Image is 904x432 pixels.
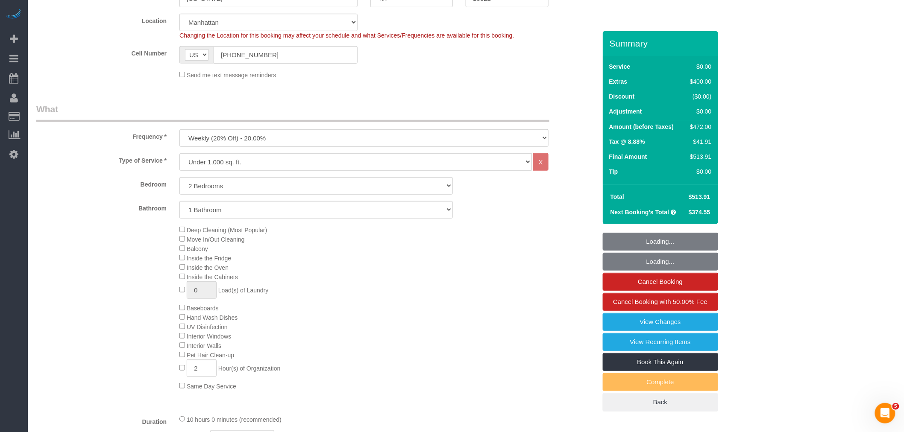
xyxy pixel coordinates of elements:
[30,201,173,213] label: Bathroom
[187,333,231,340] span: Interior Windows
[187,314,238,321] span: Hand Wash Dishes
[187,383,236,390] span: Same Day Service
[187,227,267,234] span: Deep Cleaning (Most Popular)
[30,153,173,165] label: Type of Service *
[187,416,282,423] span: 10 hours 0 minutes (recommended)
[30,14,173,25] label: Location
[187,236,244,243] span: Move In/Out Cleaning
[187,264,229,271] span: Inside the Oven
[689,193,710,200] span: $513.91
[214,46,358,64] input: Cell Number
[609,152,647,161] label: Final Amount
[687,167,711,176] div: $0.00
[603,333,718,351] a: View Recurring Items
[30,46,173,58] label: Cell Number
[187,274,238,280] span: Inside the Cabinets
[610,38,714,48] h3: Summary
[687,62,711,71] div: $0.00
[610,193,624,200] strong: Total
[218,287,269,294] span: Load(s) of Laundry
[609,92,635,101] label: Discount
[609,77,628,86] label: Extras
[218,365,281,372] span: Hour(s) of Organization
[187,245,208,252] span: Balcony
[875,403,895,423] iframe: Intercom live chat
[610,209,669,216] strong: Next Booking's Total
[603,393,718,411] a: Back
[30,177,173,189] label: Bedroom
[36,103,549,122] legend: What
[609,123,674,131] label: Amount (before Taxes)
[30,414,173,426] label: Duration
[187,342,221,349] span: Interior Walls
[603,353,718,371] a: Book This Again
[687,107,711,116] div: $0.00
[603,293,718,311] a: Cancel Booking with 50.00% Fee
[687,152,711,161] div: $513.91
[609,107,642,116] label: Adjustment
[892,403,899,410] span: 5
[603,273,718,291] a: Cancel Booking
[689,209,710,216] span: $374.55
[609,137,645,146] label: Tax @ 8.88%
[603,313,718,331] a: View Changes
[687,77,711,86] div: $400.00
[187,72,276,79] span: Send me text message reminders
[187,305,219,312] span: Baseboards
[687,137,711,146] div: $41.91
[613,298,707,305] span: Cancel Booking with 50.00% Fee
[5,9,22,20] img: Automaid Logo
[187,324,228,330] span: UV Disinfection
[687,123,711,131] div: $472.00
[187,352,234,359] span: Pet Hair Clean-up
[187,255,231,262] span: Inside the Fridge
[179,32,514,39] span: Changing the Location for this booking may affect your schedule and what Services/Frequencies are...
[30,129,173,141] label: Frequency *
[687,92,711,101] div: ($0.00)
[609,167,618,176] label: Tip
[609,62,631,71] label: Service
